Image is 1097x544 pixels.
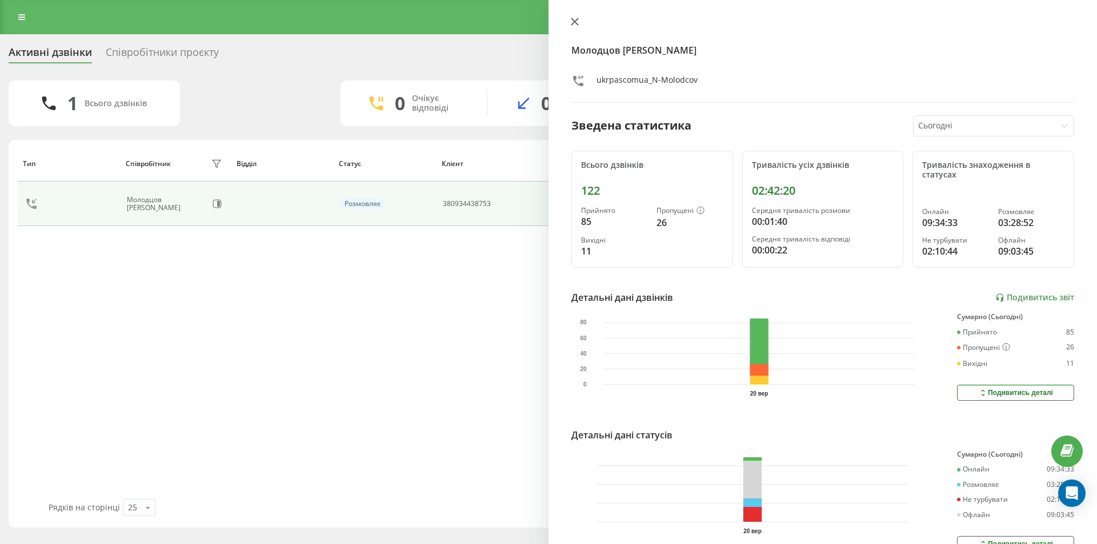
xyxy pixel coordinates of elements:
text: 80 [580,320,587,326]
div: Розмовляє [957,481,999,489]
div: 85 [1066,328,1074,336]
div: Офлайн [957,511,990,519]
div: Співробітник [126,160,171,168]
div: 09:34:33 [922,216,988,229]
div: Розмовляє [998,208,1064,216]
div: 00:00:22 [752,243,894,257]
div: Активні дзвінки [9,46,92,64]
div: 03:28:52 [998,216,1064,229]
div: Прийнято [957,328,997,336]
div: Відділ [237,160,329,168]
text: 20 вер [750,390,768,397]
div: 25 [128,502,137,513]
div: 122 [581,184,723,198]
div: Open Intercom Messenger [1058,479,1086,507]
div: 03:28:52 [1047,481,1074,489]
div: Клієнт [442,160,546,168]
div: 0 [541,92,551,114]
text: 40 [580,350,587,357]
div: Подивитись деталі [978,388,1053,397]
div: Онлайн [922,208,988,216]
div: Детальні дані статусів [571,428,672,442]
div: Тип [23,160,115,168]
div: Не турбувати [922,236,988,244]
div: 02:10:44 [922,244,988,258]
div: Всього дзвінків [581,160,723,170]
div: 26 [656,216,723,229]
div: 11 [1066,360,1074,368]
div: Середня тривалість відповіді [752,235,894,243]
div: 11 [581,244,647,258]
div: Не турбувати [957,495,1008,503]
text: 60 [580,335,587,341]
div: 0 [395,92,405,114]
button: Подивитись деталі [957,385,1074,401]
div: Тривалість знаходження в статусах [922,160,1064,180]
div: Пропущені [656,207,723,216]
div: Офлайн [998,236,1064,244]
div: 1 [67,92,78,114]
div: 00:01:40 [752,215,894,228]
div: Пропущені [957,343,1010,352]
div: ukrpascomua_N-Molodcov [596,74,698,91]
div: Статус [339,160,431,168]
text: 0 [583,381,587,388]
div: 09:03:45 [1047,511,1074,519]
div: Молодцов [PERSON_NAME] [127,196,207,212]
div: Вихідні [957,360,987,368]
div: Сумарно (Сьогодні) [957,450,1074,458]
div: 02:10:44 [1047,495,1074,503]
div: Очікує відповіді [412,94,470,113]
div: Сумарно (Сьогодні) [957,313,1074,321]
div: 26 [1066,343,1074,352]
div: Прийнято [581,207,647,215]
div: Онлайн [957,465,990,473]
div: Зведена статистика [571,117,691,134]
div: Детальні дані дзвінків [571,291,673,304]
div: Співробітники проєкту [106,46,219,64]
h4: Молодцов [PERSON_NAME] [571,43,1074,57]
div: Всього дзвінків [85,99,147,108]
div: 02:42:20 [752,184,894,198]
div: Тривалість усіх дзвінків [752,160,894,170]
a: Подивитись звіт [995,293,1074,303]
div: 380934438753 [443,200,491,208]
text: 20 [580,366,587,372]
div: Вихідні [581,236,647,244]
span: Рядків на сторінці [49,502,120,513]
div: Розмовляє [340,199,385,209]
div: 09:03:45 [998,244,1064,258]
div: Середня тривалість розмови [752,207,894,215]
div: 09:34:33 [1047,465,1074,473]
div: 85 [581,215,647,228]
text: 20 вер [743,528,762,534]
